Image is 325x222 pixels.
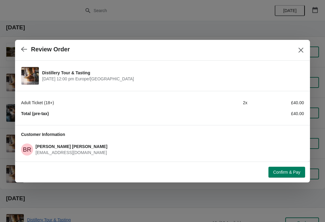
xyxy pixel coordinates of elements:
div: 2 x [191,100,247,106]
span: [DATE] 12:00 pm Europe/[GEOGRAPHIC_DATA] [42,76,301,82]
div: £40.00 [247,111,304,117]
span: [PERSON_NAME] [PERSON_NAME] [36,144,107,149]
span: Customer Information [21,132,65,137]
span: Beeby [21,143,33,156]
text: BR [23,146,31,153]
div: £40.00 [247,100,304,106]
span: Confirm & Pay [273,170,300,175]
button: Confirm & Pay [268,167,305,178]
h2: Review Order [31,46,70,53]
div: Adult Ticket (18+) [21,100,191,106]
span: Distillery Tour & Tasting [42,70,301,76]
img: Distillery Tour & Tasting | | September 4 | 12:00 pm Europe/London [21,67,39,85]
button: Close [296,45,306,56]
span: [EMAIL_ADDRESS][DOMAIN_NAME] [36,150,107,155]
strong: Total (pre-tax) [21,111,49,116]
